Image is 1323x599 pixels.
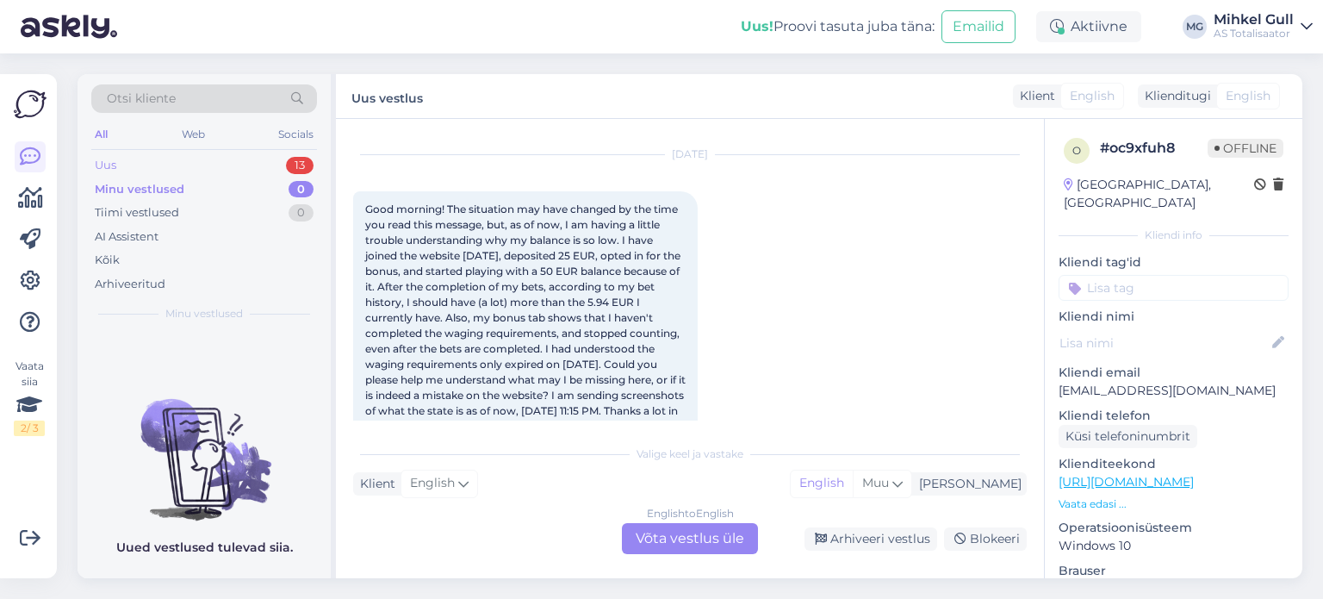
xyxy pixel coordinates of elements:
[1059,562,1289,580] p: Brauser
[1059,519,1289,537] p: Operatsioonisüsteem
[286,157,314,174] div: 13
[1059,382,1289,400] p: [EMAIL_ADDRESS][DOMAIN_NAME]
[95,228,158,246] div: AI Assistent
[1208,139,1283,158] span: Offline
[741,18,773,34] b: Uus!
[1059,253,1289,271] p: Kliendi tag'id
[107,90,176,108] span: Otsi kliente
[944,527,1027,551] div: Blokeeri
[91,123,111,146] div: All
[1214,13,1313,41] a: Mihkel GullAS Totalisaator
[95,252,120,269] div: Kõik
[1070,87,1115,105] span: English
[1059,334,1269,353] input: Lisa nimi
[804,527,937,551] div: Arhiveeri vestlus
[365,203,688,433] span: Good morning! The situation may have changed by the time you read this message, but, as of now, I...
[1226,87,1270,105] span: English
[1013,87,1055,105] div: Klient
[1214,13,1294,27] div: Mihkel Gull
[165,306,243,321] span: Minu vestlused
[14,88,47,121] img: Askly Logo
[116,539,293,557] p: Uued vestlused tulevad siia.
[1059,425,1197,448] div: Küsi telefoninumbrit
[741,16,935,37] div: Proovi tasuta juba täna:
[353,475,395,493] div: Klient
[351,84,423,108] label: Uus vestlus
[95,204,179,222] div: Tiimi vestlused
[622,523,758,554] div: Võta vestlus üle
[1138,87,1211,105] div: Klienditugi
[862,475,889,490] span: Muu
[1059,308,1289,326] p: Kliendi nimi
[1064,176,1254,212] div: [GEOGRAPHIC_DATA], [GEOGRAPHIC_DATA]
[1183,15,1207,39] div: MG
[1059,496,1289,512] p: Vaata edasi ...
[410,474,455,493] span: English
[1059,537,1289,555] p: Windows 10
[1059,275,1289,301] input: Lisa tag
[14,359,45,436] div: Vaata siia
[275,123,317,146] div: Socials
[941,10,1016,43] button: Emailid
[178,123,208,146] div: Web
[1100,138,1208,159] div: # oc9xfuh8
[1059,407,1289,425] p: Kliendi telefon
[791,471,853,496] div: English
[95,181,184,198] div: Minu vestlused
[1036,11,1141,42] div: Aktiivne
[14,421,45,436] div: 2 / 3
[353,446,1027,462] div: Valige keel ja vastake
[78,368,331,523] img: No chats
[95,276,165,293] div: Arhiveeritud
[1059,455,1289,473] p: Klienditeekond
[1072,144,1081,157] span: o
[1059,364,1289,382] p: Kliendi email
[647,506,734,521] div: English to English
[1059,228,1289,243] div: Kliendi info
[95,157,116,174] div: Uus
[289,181,314,198] div: 0
[912,475,1022,493] div: [PERSON_NAME]
[1214,27,1294,41] div: AS Totalisaator
[353,147,1027,162] div: [DATE]
[1059,474,1194,490] a: [URL][DOMAIN_NAME]
[289,204,314,222] div: 0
